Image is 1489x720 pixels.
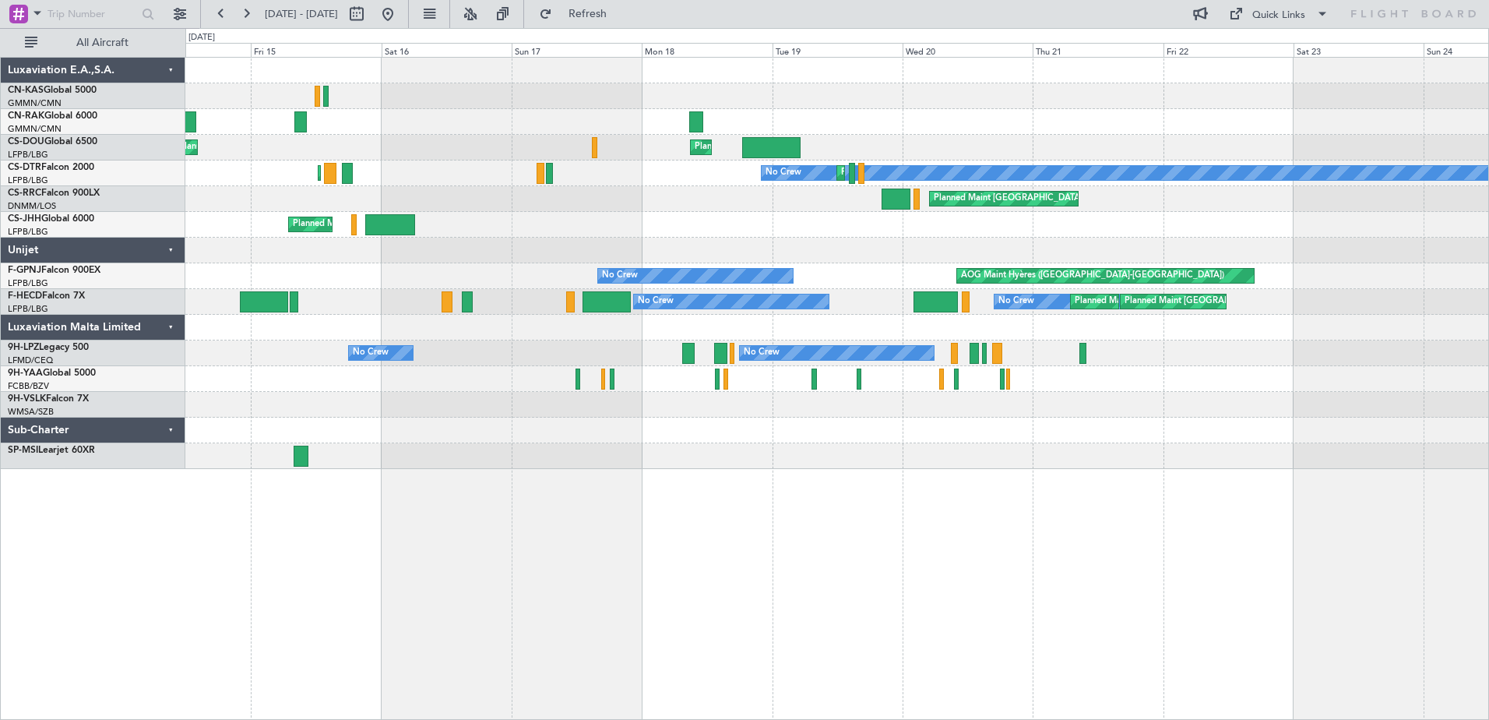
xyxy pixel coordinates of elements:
span: F-GPNJ [8,266,41,275]
a: CN-KASGlobal 5000 [8,86,97,95]
a: CS-DTRFalcon 2000 [8,163,94,172]
a: WMSA/SZB [8,406,54,418]
div: Sat 16 [382,43,512,57]
a: 9H-VSLKFalcon 7X [8,394,89,404]
input: Trip Number [48,2,137,26]
a: SP-MSILearjet 60XR [8,446,95,455]
button: Refresh [532,2,625,26]
div: AOG Maint Hyères ([GEOGRAPHIC_DATA]-[GEOGRAPHIC_DATA]) [961,264,1224,288]
div: Sun 17 [512,43,642,57]
div: No Crew [766,161,801,185]
a: CN-RAKGlobal 6000 [8,111,97,121]
div: Fri 15 [251,43,381,57]
div: Fri 22 [1163,43,1294,57]
div: No Crew [744,341,780,365]
div: Sat 23 [1294,43,1424,57]
div: Planned Maint [GEOGRAPHIC_DATA] ([GEOGRAPHIC_DATA]) [293,213,538,236]
a: LFMD/CEQ [8,355,53,366]
div: Planned Maint [GEOGRAPHIC_DATA] ([GEOGRAPHIC_DATA]) [695,136,940,159]
a: CS-JHHGlobal 6000 [8,214,94,224]
div: No Crew [353,341,389,365]
a: CS-RRCFalcon 900LX [8,189,100,198]
div: Thu 21 [1033,43,1163,57]
a: F-GPNJFalcon 900EX [8,266,100,275]
div: Thu 14 [121,43,251,57]
a: LFPB/LBG [8,226,48,238]
span: [DATE] - [DATE] [265,7,338,21]
div: No Crew [602,264,638,288]
div: Planned Maint [GEOGRAPHIC_DATA] ([GEOGRAPHIC_DATA]) [1125,290,1370,313]
div: Tue 19 [773,43,903,57]
span: CN-KAS [8,86,44,95]
div: Planned Maint [GEOGRAPHIC_DATA] ([GEOGRAPHIC_DATA]) [934,187,1179,210]
span: F-HECD [8,291,42,301]
span: CS-JHH [8,214,41,224]
span: CS-RRC [8,189,41,198]
a: F-HECDFalcon 7X [8,291,85,301]
span: SP-MSI [8,446,38,455]
span: CS-DTR [8,163,41,172]
span: 9H-YAA [8,369,43,378]
a: LFPB/LBG [8,277,48,289]
div: Planned Maint [GEOGRAPHIC_DATA] ([GEOGRAPHIC_DATA]) [1075,290,1320,313]
div: [DATE] [188,31,215,44]
div: Mon 18 [642,43,772,57]
span: CS-DOU [8,137,44,146]
a: GMMN/CMN [8,123,62,135]
div: Planned Maint Sofia [841,161,921,185]
a: 9H-LPZLegacy 500 [8,343,89,352]
div: No Crew [998,290,1034,313]
a: LFPB/LBG [8,303,48,315]
div: Quick Links [1252,8,1305,23]
span: Refresh [555,9,621,19]
button: All Aircraft [17,30,169,55]
span: All Aircraft [40,37,164,48]
div: No Crew [638,290,674,313]
a: FCBB/BZV [8,380,49,392]
a: CS-DOUGlobal 6500 [8,137,97,146]
span: 9H-LPZ [8,343,39,352]
button: Quick Links [1221,2,1336,26]
div: Wed 20 [903,43,1033,57]
span: 9H-VSLK [8,394,46,404]
a: DNMM/LOS [8,200,56,212]
span: CN-RAK [8,111,44,121]
a: LFPB/LBG [8,175,48,186]
a: LFPB/LBG [8,149,48,161]
a: GMMN/CMN [8,97,62,109]
a: 9H-YAAGlobal 5000 [8,369,96,378]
